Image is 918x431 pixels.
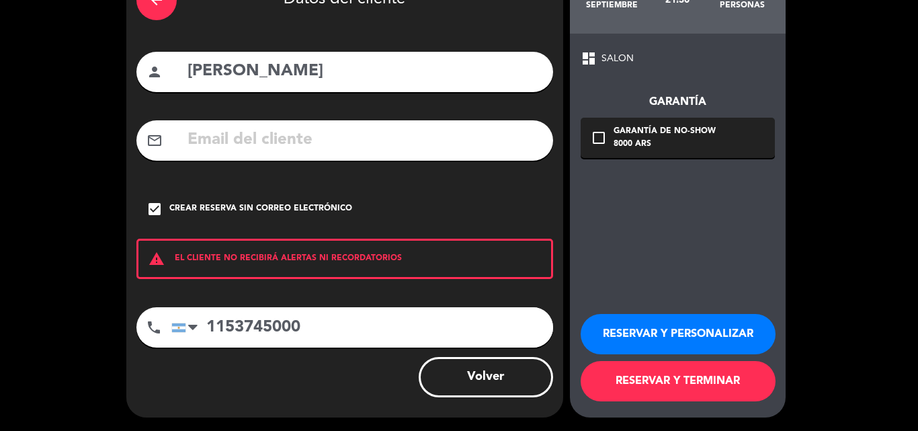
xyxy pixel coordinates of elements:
div: Garantía [581,93,775,111]
i: person [147,64,163,80]
button: Volver [419,357,553,397]
input: Email del cliente [186,126,543,154]
i: check_box [147,201,163,217]
button: RESERVAR Y PERSONALIZAR [581,314,776,354]
div: Argentina: +54 [172,308,203,347]
span: SALON [601,51,634,67]
input: Número de teléfono... [171,307,553,348]
div: Crear reserva sin correo electrónico [169,202,352,216]
span: dashboard [581,50,597,67]
div: Garantía de no-show [614,125,716,139]
i: warning [138,251,175,267]
div: EL CLIENTE NO RECIBIRÁ ALERTAS NI RECORDATORIOS [136,239,553,279]
i: mail_outline [147,132,163,149]
button: RESERVAR Y TERMINAR [581,361,776,401]
div: 8000 ARS [614,138,716,151]
input: Nombre del cliente [186,58,543,85]
i: phone [146,319,162,336]
i: check_box_outline_blank [591,130,607,146]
